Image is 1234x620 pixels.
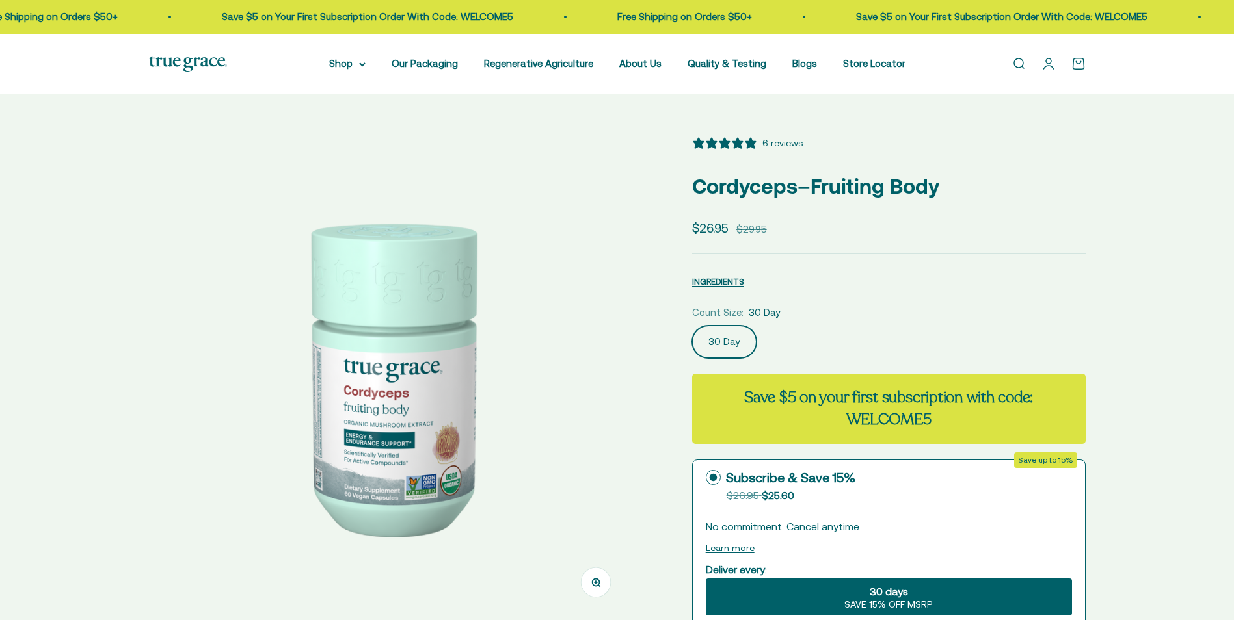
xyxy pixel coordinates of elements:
legend: Count Size: [692,305,744,320]
span: 30 Day [749,305,781,320]
a: Regenerative Agriculture [484,58,593,69]
sale-price: $26.95 [692,218,729,238]
div: 6 reviews [762,136,803,150]
a: Free Shipping on Orders $50+ [913,11,1047,22]
button: INGREDIENTS [692,274,744,289]
a: Store Locator [843,58,905,69]
a: Quality & Testing [688,58,766,69]
a: Blogs [792,58,817,69]
compare-at-price: $29.95 [736,222,767,237]
summary: Shop [329,56,366,71]
strong: Save $5 on your first subscription with code: WELCOME5 [744,387,1033,430]
p: Save $5 on Your First Subscription Order With Code: WELCOME5 [517,9,809,25]
a: Our Packaging [392,58,458,69]
a: About Us [619,58,662,69]
p: Cordyceps–Fruiting Body [692,170,1086,203]
a: Free Shipping on Orders $50+ [278,11,413,22]
img: Cordyceps Mushroom Supplement for Energy & Endurance Support* 1 g daily aids an active lifestyle ... [149,136,630,616]
button: 5 stars, 6 ratings [692,136,803,150]
span: INGREDIENTS [692,277,744,287]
